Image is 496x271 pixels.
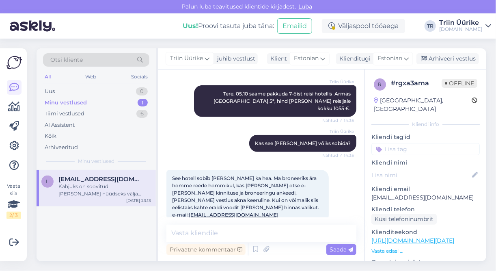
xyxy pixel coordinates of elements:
p: Operatsioonisüsteem [371,258,480,267]
a: [URL][DOMAIN_NAME][DATE] [371,237,454,244]
div: Arhiveeritud [45,143,78,152]
span: See hotell sobib [PERSON_NAME] ka hea. Ma broneeriks ära homme reede hommikul, kas [PERSON_NAME] ... [172,175,320,218]
span: Luba [296,3,315,10]
div: Web [84,72,98,82]
span: Nähtud ✓ 14:35 [322,117,354,124]
b: Uus! [183,22,198,30]
img: Askly Logo [6,55,22,70]
div: juhib vestlust [214,54,255,63]
span: Estonian [294,54,319,63]
p: Kliendi tag'id [371,133,480,141]
span: r [378,81,382,87]
div: Klienditugi [336,54,371,63]
div: Klient [267,54,287,63]
span: Tere, 05.10 saame pakkuda 7-öist reisi hotellis Armas [GEOGRAPHIC_DATA] 5*, hind [PERSON_NAME] re... [213,91,352,111]
div: # rgxa3ama [391,78,442,88]
span: Saada [330,246,353,253]
span: Estonian [377,54,402,63]
div: Triin Üürike [439,20,482,26]
div: 1 [138,99,148,107]
p: Vaata edasi ... [371,247,480,255]
div: Proovi tasuta juba täna: [183,21,274,31]
div: Minu vestlused [45,99,87,107]
span: Kas see [PERSON_NAME] võiks sobida? [255,140,351,146]
div: [DATE] 23:13 [126,197,151,204]
div: 2 / 3 [6,212,21,219]
div: [DOMAIN_NAME] [439,26,482,33]
a: [EMAIL_ADDRESS][DOMAIN_NAME] [189,212,278,218]
div: 6 [136,110,148,118]
div: Uus [45,87,55,95]
div: 0 [136,87,148,95]
div: Küsi telefoninumbrit [371,214,437,225]
p: Kliendi nimi [371,158,480,167]
div: All [43,72,52,82]
span: Nähtud ✓ 14:35 [322,152,354,158]
div: Kõik [45,132,56,140]
div: Tiimi vestlused [45,110,84,118]
span: l [46,178,49,184]
span: Triin Üürike [170,54,203,63]
div: AI Assistent [45,121,75,129]
div: TR [425,20,436,32]
div: Kliendi info [371,121,480,128]
button: Emailid [277,18,312,34]
div: Arhiveeri vestlus [416,53,479,64]
input: Lisa tag [371,143,480,155]
input: Lisa nimi [372,171,470,180]
span: Otsi kliente [50,56,83,64]
div: Vaata siia [6,182,21,219]
span: leotootsa@gmail.com [58,176,143,183]
div: Privaatne kommentaar [166,244,246,255]
span: Minu vestlused [78,158,114,165]
p: Kliendi telefon [371,205,480,214]
div: [GEOGRAPHIC_DATA], [GEOGRAPHIC_DATA] [374,96,472,113]
div: Socials [129,72,149,82]
span: Triin Üürike [323,79,354,85]
p: [EMAIL_ADDRESS][DOMAIN_NAME] [371,193,480,202]
p: Klienditeekond [371,228,480,236]
span: Offline [442,79,477,88]
div: Väljaspool tööaega [322,19,405,33]
span: Triin Üürike [323,128,354,134]
p: Kliendi email [371,185,480,193]
div: Kahjuks on soovitud [PERSON_NAME] nüüdseks välja müüdud. [58,183,151,197]
a: Triin Üürike[DOMAIN_NAME] [439,20,491,33]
